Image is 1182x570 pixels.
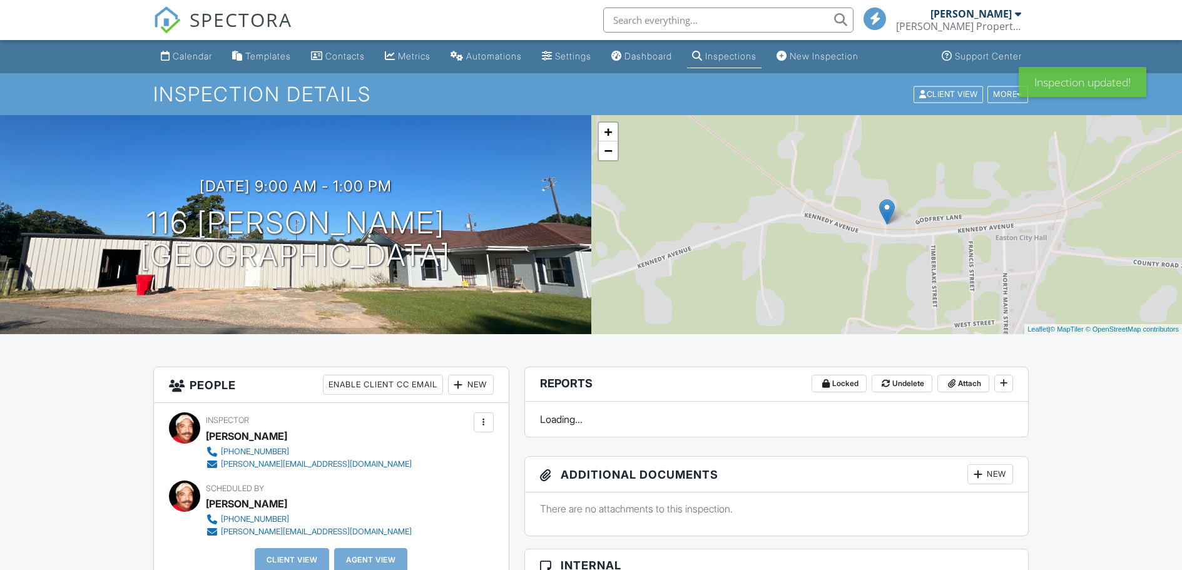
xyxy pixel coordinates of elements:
[912,89,986,98] a: Client View
[687,45,762,68] a: Inspections
[398,51,431,61] div: Metrics
[606,45,677,68] a: Dashboard
[206,494,287,513] div: [PERSON_NAME]
[537,45,596,68] a: Settings
[1024,324,1182,335] div: |
[466,51,522,61] div: Automations
[221,459,412,469] div: [PERSON_NAME][EMAIL_ADDRESS][DOMAIN_NAME]
[206,445,412,458] a: [PHONE_NUMBER]
[153,6,181,34] img: The Best Home Inspection Software - Spectora
[446,45,527,68] a: Automations (Basic)
[790,51,858,61] div: New Inspection
[967,464,1013,484] div: New
[599,123,618,141] a: Zoom in
[190,6,292,33] span: SPECTORA
[200,178,392,195] h3: [DATE] 9:00 am - 1:00 pm
[206,484,264,493] span: Scheduled By
[206,427,287,445] div: [PERSON_NAME]
[153,17,292,43] a: SPECTORA
[896,20,1021,33] div: Vaden Property Inspections@gmail.com
[245,51,291,61] div: Templates
[1086,325,1179,333] a: © OpenStreetMap contributors
[153,83,1029,105] h1: Inspection Details
[1019,67,1146,97] div: Inspection updated!
[1050,325,1084,333] a: © MapTiler
[206,415,249,425] span: Inspector
[140,206,451,273] h1: 116 [PERSON_NAME] [GEOGRAPHIC_DATA]
[914,86,983,103] div: Client View
[173,51,212,61] div: Calendar
[599,141,618,160] a: Zoom out
[221,527,412,537] div: [PERSON_NAME][EMAIL_ADDRESS][DOMAIN_NAME]
[772,45,864,68] a: New Inspection
[937,45,1027,68] a: Support Center
[306,45,370,68] a: Contacts
[156,45,217,68] a: Calendar
[206,458,412,471] a: [PERSON_NAME][EMAIL_ADDRESS][DOMAIN_NAME]
[1027,325,1048,333] a: Leaflet
[221,447,289,457] div: [PHONE_NUMBER]
[603,8,853,33] input: Search everything...
[955,51,1022,61] div: Support Center
[206,526,412,538] a: [PERSON_NAME][EMAIL_ADDRESS][DOMAIN_NAME]
[555,51,591,61] div: Settings
[705,51,757,61] div: Inspections
[540,502,1014,516] p: There are no attachments to this inspection.
[525,457,1029,492] h3: Additional Documents
[987,86,1028,103] div: More
[624,51,672,61] div: Dashboard
[221,514,289,524] div: [PHONE_NUMBER]
[154,367,509,403] h3: People
[323,375,443,395] div: Enable Client CC Email
[206,513,412,526] a: [PHONE_NUMBER]
[325,51,365,61] div: Contacts
[227,45,296,68] a: Templates
[448,375,494,395] div: New
[380,45,436,68] a: Metrics
[930,8,1012,20] div: [PERSON_NAME]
